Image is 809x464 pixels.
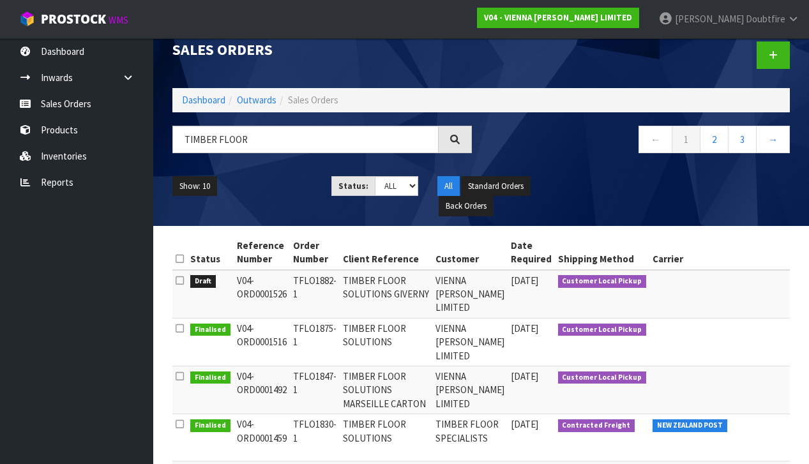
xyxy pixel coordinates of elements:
th: Shipping Method [555,236,650,270]
span: Finalised [190,419,231,432]
td: TFLO1882-1 [290,270,340,318]
span: Contracted Freight [558,419,635,432]
td: TIMBER FLOOR SOLUTIONS GIVERNY [340,270,432,318]
button: All [437,176,460,197]
td: TFLO1847-1 [290,366,340,414]
td: TIMBER FLOOR SOLUTIONS [340,318,432,366]
button: Show: 10 [172,176,217,197]
th: Order Number [290,236,340,270]
td: TIMBER FLOOR SOLUTIONS [340,414,432,461]
input: Search sales orders [172,126,439,153]
img: cube-alt.png [19,11,35,27]
button: Standard Orders [461,176,531,197]
strong: V04 - VIENNA [PERSON_NAME] LIMITED [484,12,632,23]
span: NEW ZEALAND POST [653,419,727,432]
th: Date Required [508,236,555,270]
small: WMS [109,14,128,26]
a: 2 [700,126,729,153]
a: 3 [728,126,757,153]
td: VIENNA [PERSON_NAME] LIMITED [432,366,508,414]
a: Outwards [237,94,276,106]
span: [DATE] [511,274,538,287]
td: V04-ORD0001516 [234,318,290,366]
span: [DATE] [511,322,538,334]
span: Draft [190,275,216,288]
td: TIMBER FLOOR SPECIALISTS [432,414,508,461]
a: → [756,126,790,153]
td: TFLO1830-1 [290,414,340,461]
strong: Status: [338,181,368,191]
td: TFLO1875-1 [290,318,340,366]
nav: Page navigation [491,126,790,157]
span: Customer Local Pickup [558,324,647,336]
th: Reference Number [234,236,290,270]
span: ProStock [41,11,106,27]
td: V04-ORD0001526 [234,270,290,318]
a: ← [639,126,672,153]
a: 1 [672,126,700,153]
h1: Sales Orders [172,41,472,58]
span: [PERSON_NAME] [675,13,744,25]
span: [DATE] [511,418,538,430]
button: Back Orders [439,196,494,216]
span: Finalised [190,324,231,336]
th: Carrier [649,236,801,270]
span: Customer Local Pickup [558,275,647,288]
span: Sales Orders [288,94,338,106]
td: VIENNA [PERSON_NAME] LIMITED [432,270,508,318]
td: VIENNA [PERSON_NAME] LIMITED [432,318,508,366]
th: Client Reference [340,236,432,270]
td: TIMBER FLOOR SOLUTIONS MARSEILLE CARTON [340,366,432,414]
th: Status [187,236,234,270]
span: Finalised [190,371,231,384]
span: [DATE] [511,370,538,382]
span: Customer Local Pickup [558,371,647,384]
td: V04-ORD0001459 [234,414,290,461]
th: Customer [432,236,508,270]
span: Doubtfire [746,13,785,25]
a: Dashboard [182,94,225,106]
td: V04-ORD0001492 [234,366,290,414]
